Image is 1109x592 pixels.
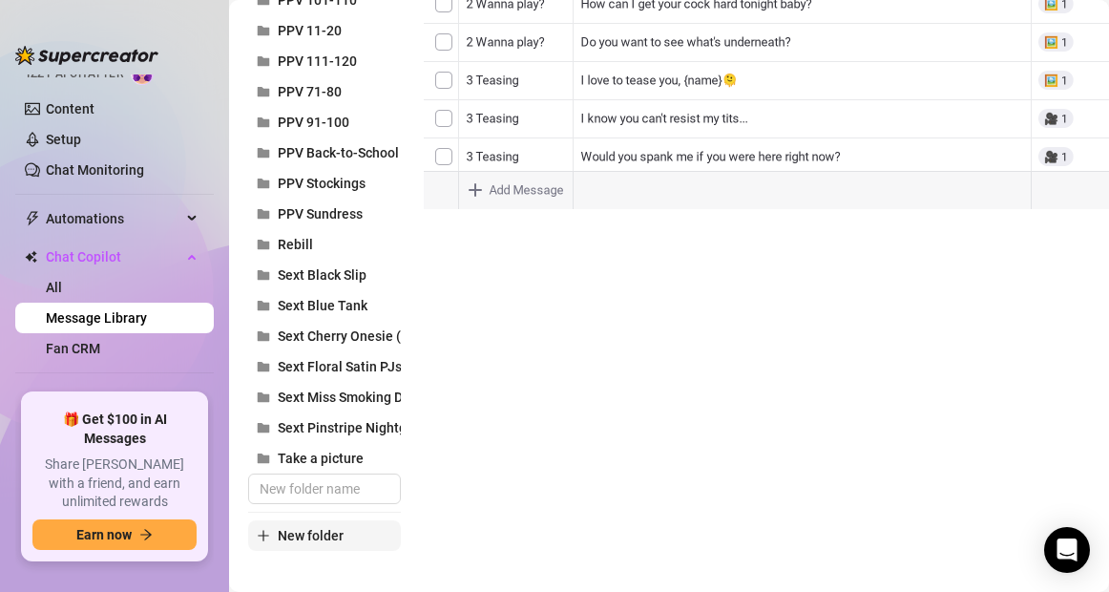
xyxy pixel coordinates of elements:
button: New folder [248,520,401,551]
span: Earn now [76,527,132,542]
span: arrow-right [139,528,153,541]
button: Sext Miss Smoking Domme [248,382,401,412]
span: New folder [278,528,344,543]
button: Earn nowarrow-right [32,519,197,550]
button: Sext Floral Satin PJs [248,351,401,382]
button: PPV 71-80 [248,76,401,107]
span: 🎁 Get $100 in AI Messages [32,411,197,448]
span: thunderbolt [25,211,40,226]
span: folder [257,54,270,68]
input: New folder name [248,474,401,504]
a: Message Library [46,310,147,326]
div: Open Intercom Messenger [1044,527,1090,573]
span: folder [257,146,270,159]
span: folder [257,360,270,373]
button: PPV Back-to-School [248,137,401,168]
a: Chat Monitoring [46,162,144,178]
span: folder [257,452,270,465]
a: Setup [46,132,81,147]
button: Take a picture [248,443,401,474]
span: Sext Pinstripe Nightgown [278,420,431,435]
span: PPV 11-20 [278,23,342,38]
span: folder [257,116,270,129]
img: logo-BBDzfeDw.svg [15,46,158,65]
span: Take a picture [278,451,364,466]
button: Sext Black Slip [248,260,401,290]
span: Sext Blue Tank [278,298,367,313]
button: Sext Pinstripe Nightgown [248,412,401,443]
span: Sext Cherry Onesie (Upstairs) [278,328,456,344]
span: folder [257,85,270,98]
span: Sext Floral Satin PJs [278,359,402,374]
span: folder [257,299,270,312]
span: PPV 91-100 [278,115,349,130]
button: PPV Stockings [248,168,401,199]
span: folder [257,329,270,343]
a: Fan CRM [46,341,100,356]
span: PPV 111-120 [278,53,357,69]
span: folder [257,238,270,251]
button: Sext Cherry Onesie (Upstairs) [248,321,401,351]
button: PPV 111-120 [248,46,401,76]
span: folder [257,391,270,404]
span: PPV Back-to-School [278,145,399,160]
span: folder [257,421,270,434]
img: Chat Copilot [25,250,37,264]
span: Chat Copilot [46,242,181,272]
span: Rebill [278,237,313,252]
a: All [46,280,62,295]
span: PPV Stockings [278,176,366,191]
span: folder [257,24,270,37]
a: Content [46,101,94,116]
span: PPV Sundress [278,206,363,222]
span: Share [PERSON_NAME] with a friend, and earn unlimited rewards [32,455,197,512]
span: folder [257,207,270,221]
span: Sext Black Slip [278,267,366,283]
span: plus [257,529,270,542]
button: Sext Blue Tank [248,290,401,321]
button: PPV 91-100 [248,107,401,137]
button: Rebill [248,229,401,260]
span: Automations [46,203,181,234]
span: Sext Miss Smoking Domme [278,390,441,405]
span: PPV 71-80 [278,84,342,99]
button: PPV Sundress [248,199,401,229]
span: folder [257,177,270,190]
button: PPV 11-20 [248,15,401,46]
span: folder [257,268,270,282]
